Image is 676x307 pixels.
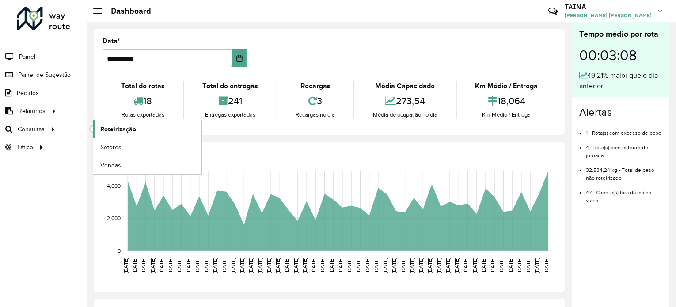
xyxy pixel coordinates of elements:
text: [DATE] [391,258,397,273]
text: [DATE] [203,258,209,273]
div: Rotas exportadas [105,110,181,119]
h4: Alertas [579,106,662,119]
text: [DATE] [221,258,227,273]
text: 0 [118,248,121,254]
text: [DATE] [257,258,263,273]
text: [DATE] [293,258,299,273]
span: [PERSON_NAME] [PERSON_NAME] [565,11,652,19]
text: [DATE] [159,258,164,273]
text: [DATE] [329,258,334,273]
text: [DATE] [454,258,460,273]
div: Recargas no dia [280,110,351,119]
div: 241 [186,91,274,110]
div: 3 [280,91,351,110]
text: [DATE] [239,258,245,273]
div: 18 [105,91,181,110]
text: [DATE] [284,258,290,273]
div: 273,54 [357,91,453,110]
text: [DATE] [400,258,406,273]
div: Recargas [280,81,351,91]
text: [DATE] [472,258,478,273]
text: [DATE] [186,258,191,273]
div: Tempo médio por rota [579,28,662,40]
span: Painel [19,52,35,61]
div: 49,21% maior que o dia anterior [579,70,662,91]
span: Setores [100,143,122,152]
text: [DATE] [535,258,540,273]
text: [DATE] [177,258,182,273]
h3: TAINA [565,3,652,11]
li: 32.534,24 kg - Total de peso não roteirizado [586,159,662,182]
div: Km Médio / Entrega [459,81,554,91]
text: [DATE] [436,258,442,273]
div: Média de ocupação no dia [357,110,453,119]
text: [DATE] [123,258,129,273]
span: Pedidos [17,88,39,98]
span: Tático [17,143,33,152]
text: [DATE] [150,258,156,273]
text: [DATE] [302,258,308,273]
span: Relatórios [18,106,46,116]
text: [DATE] [132,258,137,273]
text: [DATE] [266,258,272,273]
text: [DATE] [338,258,343,273]
text: [DATE] [427,258,433,273]
li: 4 - Rota(s) com estouro de jornada [586,137,662,159]
label: Data [103,36,120,46]
text: [DATE] [356,258,361,273]
text: [DATE] [418,258,424,273]
li: 1 - Rota(s) com excesso de peso [586,122,662,137]
text: [DATE] [230,258,236,273]
span: Roteirização [100,125,136,134]
a: Roteirização [93,120,201,138]
text: [DATE] [445,258,451,273]
text: 2,000 [107,216,121,221]
text: [DATE] [516,258,522,273]
div: Média Capacidade [357,81,453,91]
div: 00:03:08 [579,40,662,70]
text: [DATE] [508,258,513,273]
li: 47 - Cliente(s) fora da malha viária [586,182,662,205]
text: [DATE] [311,258,316,273]
text: [DATE] [373,258,379,273]
text: [DATE] [167,258,173,273]
text: [DATE] [463,258,469,273]
text: [DATE] [382,258,388,273]
a: Contato Rápido [543,2,562,21]
text: [DATE] [543,258,549,273]
text: [DATE] [490,258,495,273]
h4: Capacidade por dia [101,151,556,163]
button: Choose Date [232,49,247,67]
text: [DATE] [213,258,218,273]
text: 4,000 [107,183,121,189]
span: Painel de Sugestão [18,70,71,80]
a: Setores [93,138,201,156]
text: [DATE] [248,258,254,273]
text: [DATE] [194,258,200,273]
div: Entregas exportadas [186,110,274,119]
text: [DATE] [499,258,505,273]
span: Consultas [18,125,45,134]
h2: Dashboard [102,6,151,16]
text: [DATE] [141,258,147,273]
a: Vendas [93,156,201,174]
text: [DATE] [275,258,281,273]
text: [DATE] [320,258,326,273]
div: Km Médio / Entrega [459,110,554,119]
div: Total de rotas [105,81,181,91]
text: [DATE] [365,258,370,273]
text: [DATE] [525,258,531,273]
div: Total de entregas [186,81,274,91]
text: [DATE] [346,258,352,273]
div: 18,064 [459,91,554,110]
text: [DATE] [481,258,486,273]
text: [DATE] [409,258,415,273]
span: Vendas [100,161,121,170]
